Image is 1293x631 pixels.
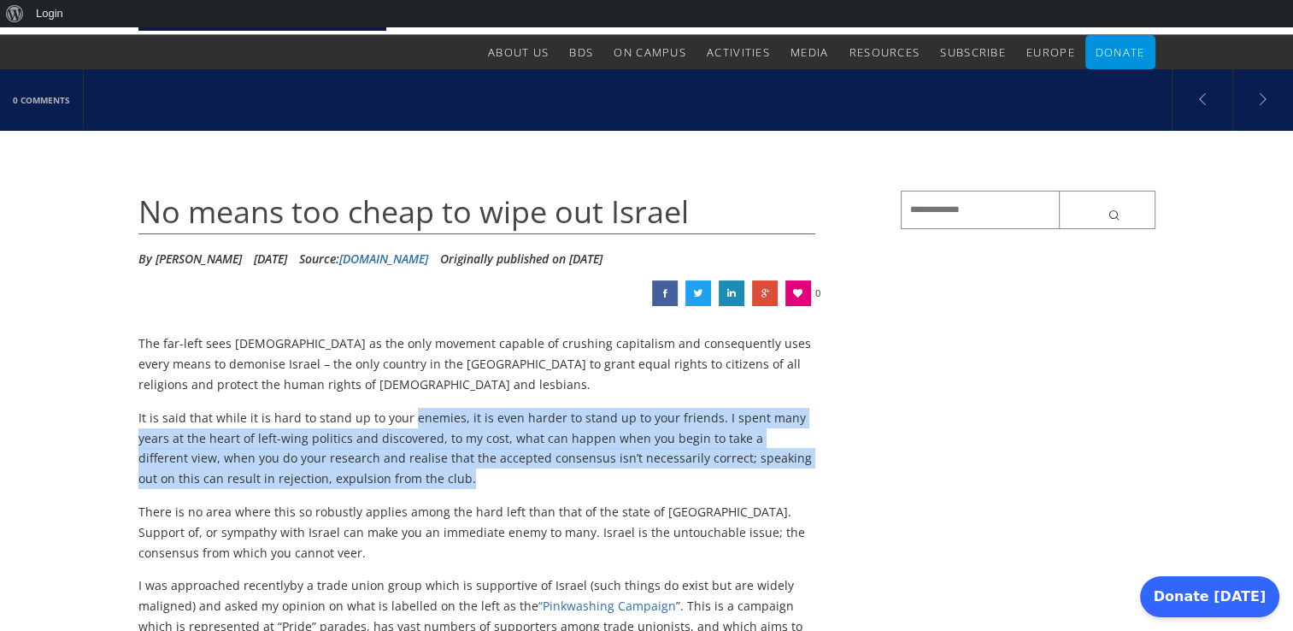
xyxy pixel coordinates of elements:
a: BDS [569,35,593,69]
span: BDS [569,44,593,60]
a: “Pinkwashing Campaign [538,598,676,614]
a: Subscribe [940,35,1006,69]
span: Activities [707,44,770,60]
p: It is said that while it is hard to stand up to your enemies, it is even harder to stand up to yo... [138,408,816,489]
a: No means too cheap to wipe out Israel [719,280,744,306]
li: Originally published on [DATE] [440,246,602,272]
li: [DATE] [254,246,287,272]
a: No means too cheap to wipe out Israel [685,280,711,306]
span: About Us [488,44,549,60]
a: On Campus [614,35,686,69]
p: There is no area where this so robustly applies among the hard left than that of the state of [GE... [138,502,816,563]
b: The far-left sees [DEMOGRAPHIC_DATA] as the only movement capable of crushing capitalism and cons... [138,335,811,392]
a: Resources [849,35,920,69]
span: Europe [1026,44,1075,60]
b: I was approached recently [138,577,290,593]
a: [DOMAIN_NAME] [339,251,428,267]
a: No means too cheap to wipe out Israel [652,280,678,306]
div: Source: [299,246,428,272]
span: Subscribe [940,44,1006,60]
span: Donate [1096,44,1145,60]
a: Activities [707,35,770,69]
li: By [PERSON_NAME] [138,246,242,272]
a: About Us [488,35,549,69]
span: Media [790,44,829,60]
span: Resources [849,44,920,60]
span: 0 [815,280,820,306]
a: Donate [1096,35,1145,69]
a: No means too cheap to wipe out Israel [752,280,778,306]
a: Media [790,35,829,69]
a: Europe [1026,35,1075,69]
span: No means too cheap to wipe out Israel [138,191,689,233]
span: On Campus [614,44,686,60]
